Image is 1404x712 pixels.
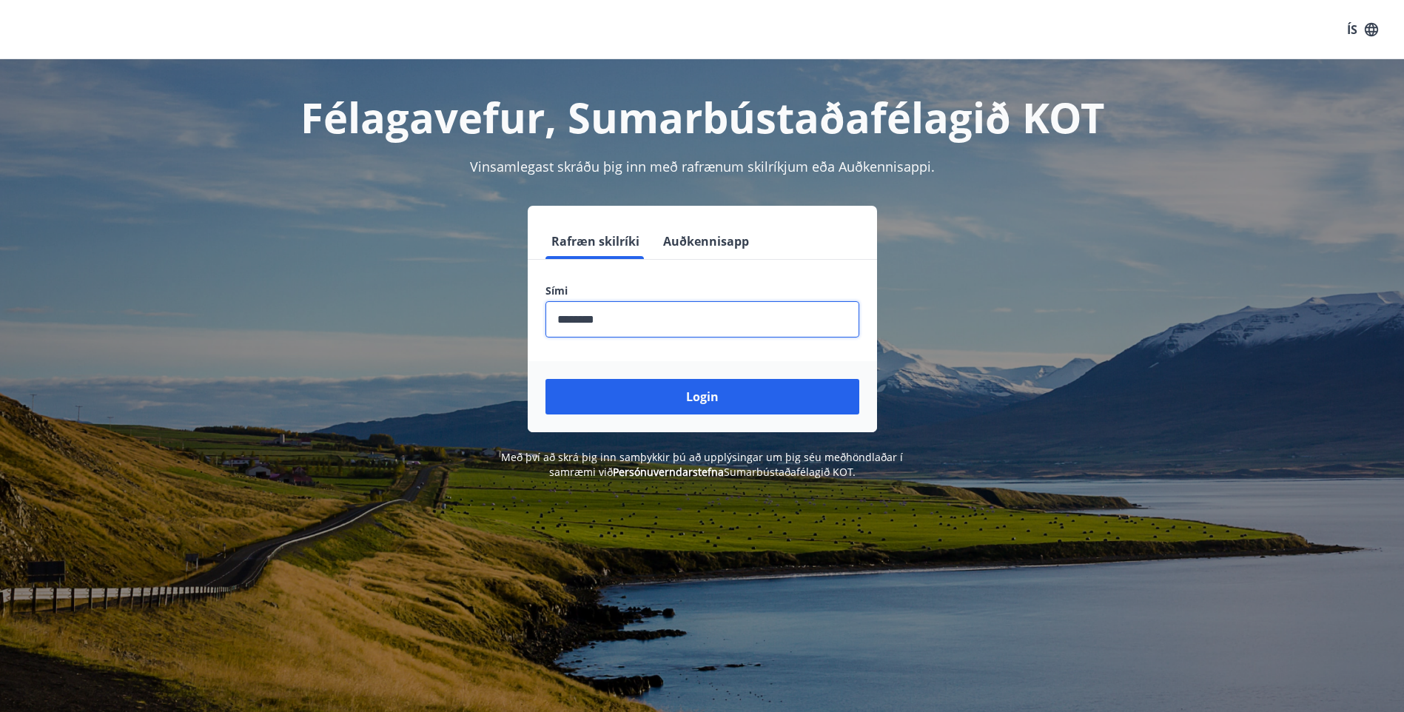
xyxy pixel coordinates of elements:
[545,283,859,298] label: Sími
[470,158,935,175] span: Vinsamlegast skráðu þig inn með rafrænum skilríkjum eða Auðkennisappi.
[657,224,755,259] button: Auðkennisapp
[187,89,1217,145] h1: Félagavefur, Sumarbústaðafélagið KOT
[613,465,724,479] a: Persónuverndarstefna
[545,379,859,414] button: Login
[1339,16,1386,43] button: ÍS
[545,224,645,259] button: Rafræn skilríki
[501,450,903,479] span: Með því að skrá þig inn samþykkir þú að upplýsingar um þig séu meðhöndlaðar í samræmi við Sumarbú...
